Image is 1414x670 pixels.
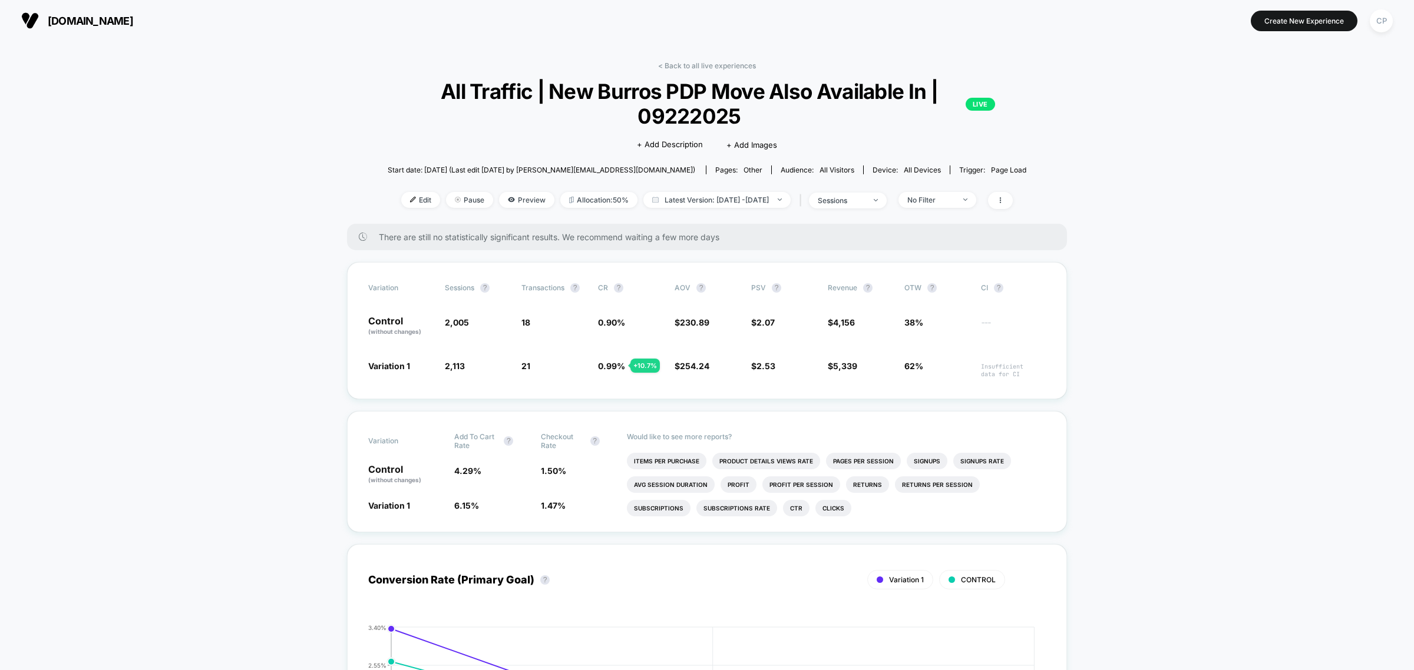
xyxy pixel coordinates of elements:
span: 5,339 [833,361,857,371]
button: [DOMAIN_NAME] [18,11,137,30]
span: Variation 1 [368,361,410,371]
span: Variation [368,432,433,450]
button: CP [1366,9,1396,33]
span: 230.89 [680,317,709,327]
span: 2.53 [756,361,775,371]
img: end [778,198,782,201]
img: edit [410,197,416,203]
span: --- [981,319,1046,336]
span: CR [598,283,608,292]
span: $ [828,317,855,327]
li: Subscriptions [627,500,691,516]
span: Start date: [DATE] (Last edit [DATE] by [PERSON_NAME][EMAIL_ADDRESS][DOMAIN_NAME]) [388,165,695,174]
span: | [797,192,809,209]
span: All Visitors [820,165,854,174]
span: 62% [904,361,923,371]
li: Pages Per Session [826,453,901,469]
button: ? [696,283,706,293]
span: Sessions [445,283,474,292]
div: + 10.7 % [630,359,660,373]
img: rebalance [569,197,574,203]
span: CI [981,283,1046,293]
span: other [744,165,762,174]
span: all devices [904,165,941,174]
button: ? [927,283,937,293]
span: Device: [863,165,950,174]
span: Variation 1 [368,500,410,510]
li: Ctr [783,500,810,516]
span: [DOMAIN_NAME] [48,15,133,27]
button: ? [614,283,623,293]
span: 254.24 [680,361,709,371]
span: Page Load [991,165,1026,174]
span: $ [751,317,775,327]
span: Add To Cart Rate [454,432,498,450]
span: AOV [675,283,691,292]
li: Signups Rate [953,453,1011,469]
span: 2,005 [445,317,469,327]
p: Would like to see more reports? [627,432,1046,441]
a: < Back to all live experiences [658,61,756,70]
button: ? [590,436,600,446]
span: + Add Description [637,139,703,151]
img: end [874,199,878,201]
li: Signups [907,453,947,469]
span: OTW [904,283,969,293]
button: ? [994,283,1003,293]
img: end [455,197,461,203]
span: 4.29 % [454,466,481,476]
li: Profit [721,476,756,493]
span: $ [828,361,857,371]
span: 6.15 % [454,500,479,510]
div: sessions [818,196,865,205]
span: 0.99 % [598,361,625,371]
div: No Filter [907,195,954,204]
span: Revenue [828,283,857,292]
button: ? [480,283,490,293]
span: Latest Version: [DATE] - [DATE] [643,192,791,208]
button: ? [863,283,873,293]
span: CONTROL [961,575,996,584]
li: Returns [846,476,889,493]
div: CP [1370,9,1393,32]
span: + Add Images [726,140,777,150]
button: ? [772,283,781,293]
span: $ [675,361,709,371]
tspan: 2.55% [368,661,386,668]
p: LIVE [966,98,995,111]
button: Create New Experience [1251,11,1357,31]
img: end [963,198,967,201]
div: Audience: [781,165,854,174]
span: Allocation: 50% [560,192,637,208]
span: Variation 1 [889,575,924,584]
span: 18 [521,317,530,327]
li: Clicks [815,500,851,516]
span: (without changes) [368,328,421,335]
tspan: 3.40% [368,623,386,631]
span: $ [675,317,709,327]
span: 2.07 [756,317,775,327]
li: Avg Session Duration [627,476,715,493]
button: ? [570,283,580,293]
span: $ [751,361,775,371]
img: Visually logo [21,12,39,29]
span: Insufficient data for CI [981,363,1046,378]
li: Returns Per Session [895,476,980,493]
span: There are still no statistically significant results. We recommend waiting a few more days [379,232,1043,242]
button: ? [540,575,550,585]
span: 1.47 % [541,500,566,510]
span: 2,113 [445,361,465,371]
li: Subscriptions Rate [696,500,777,516]
span: PSV [751,283,766,292]
li: Profit Per Session [762,476,840,493]
p: Control [368,316,433,336]
button: ? [504,436,513,446]
span: 1.50 % [541,466,566,476]
span: Variation [368,283,433,293]
img: calendar [652,197,659,203]
div: Pages: [715,165,762,174]
span: Checkout Rate [541,432,584,450]
span: Preview [499,192,554,208]
span: Transactions [521,283,564,292]
span: 0.90 % [598,317,625,327]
